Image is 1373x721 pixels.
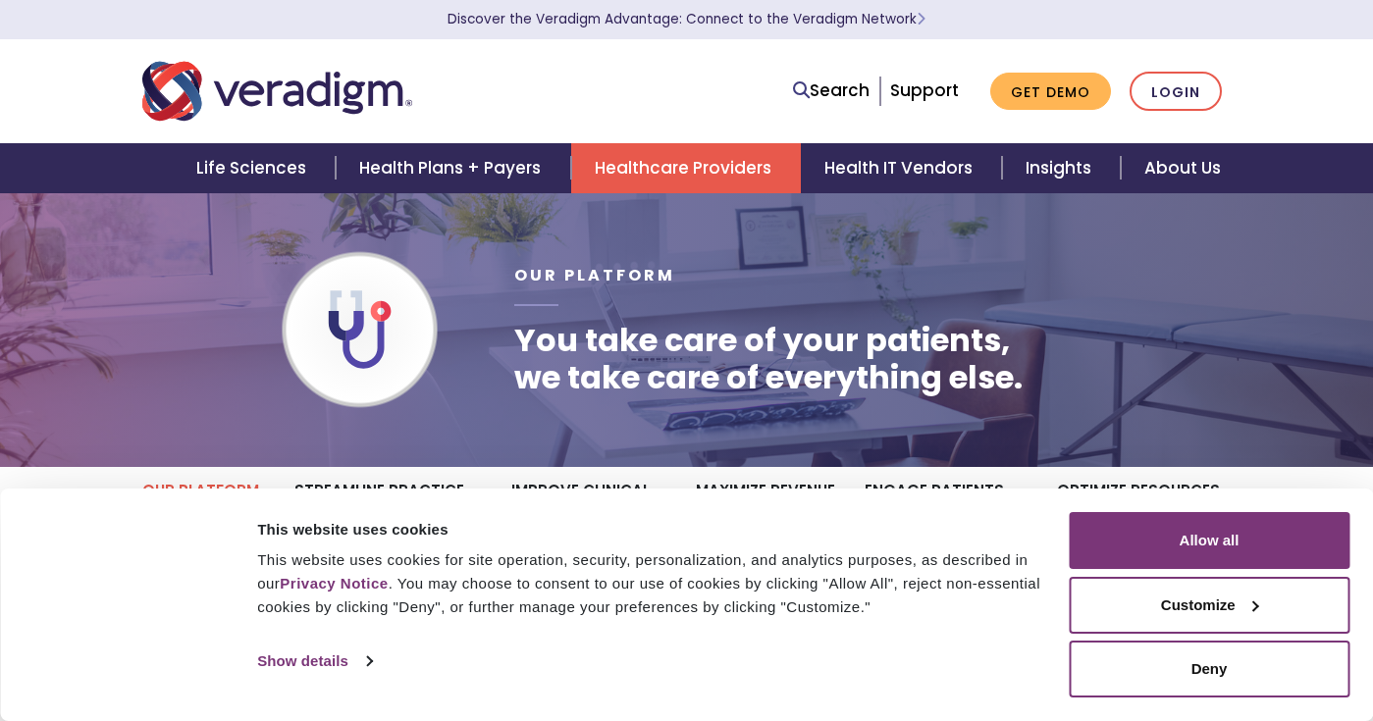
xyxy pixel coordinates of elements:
a: Health Plans + Payers [336,143,570,193]
button: Customize [1069,577,1349,634]
a: Support [890,78,959,102]
a: About Us [1121,143,1244,193]
a: Search [793,77,870,104]
a: Show details [257,646,371,676]
button: Allow all [1069,512,1349,569]
a: Privacy Notice [280,575,388,592]
a: Life Sciences [173,143,336,193]
h1: You take care of your patients, we take care of everything else. [514,322,1023,397]
div: This website uses cookies for site operation, security, personalization, and analytics purposes, ... [257,548,1046,619]
img: Veradigm logo [142,59,412,124]
a: Discover the Veradigm Advantage: Connect to the Veradigm NetworkLearn More [448,10,925,28]
span: Our Platform [514,264,675,286]
a: Insights [1002,143,1121,193]
a: Healthcare Providers [571,143,801,193]
div: This website uses cookies [257,518,1046,541]
span: Learn More [917,10,925,28]
a: Health IT Vendors [801,143,1002,193]
a: Get Demo [990,73,1111,111]
a: Login [1130,72,1222,112]
button: Deny [1069,641,1349,697]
